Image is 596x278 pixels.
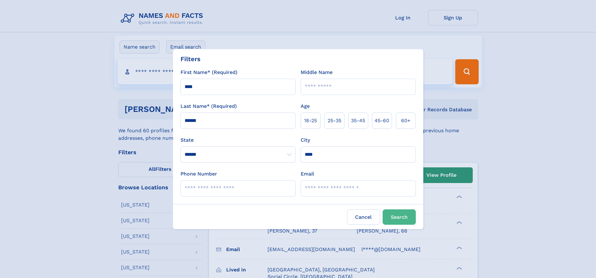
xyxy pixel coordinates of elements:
label: Last Name* (Required) [181,102,237,110]
button: Search [383,209,416,225]
label: State [181,136,296,144]
label: First Name* (Required) [181,69,237,76]
span: 25‑35 [328,117,341,124]
span: 18‑25 [304,117,317,124]
label: City [301,136,310,144]
div: Filters [181,54,201,64]
label: Email [301,170,314,178]
label: Cancel [347,209,380,225]
span: 60+ [401,117,410,124]
span: 35‑45 [351,117,365,124]
label: Phone Number [181,170,217,178]
span: 45‑60 [374,117,389,124]
label: Middle Name [301,69,333,76]
label: Age [301,102,310,110]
